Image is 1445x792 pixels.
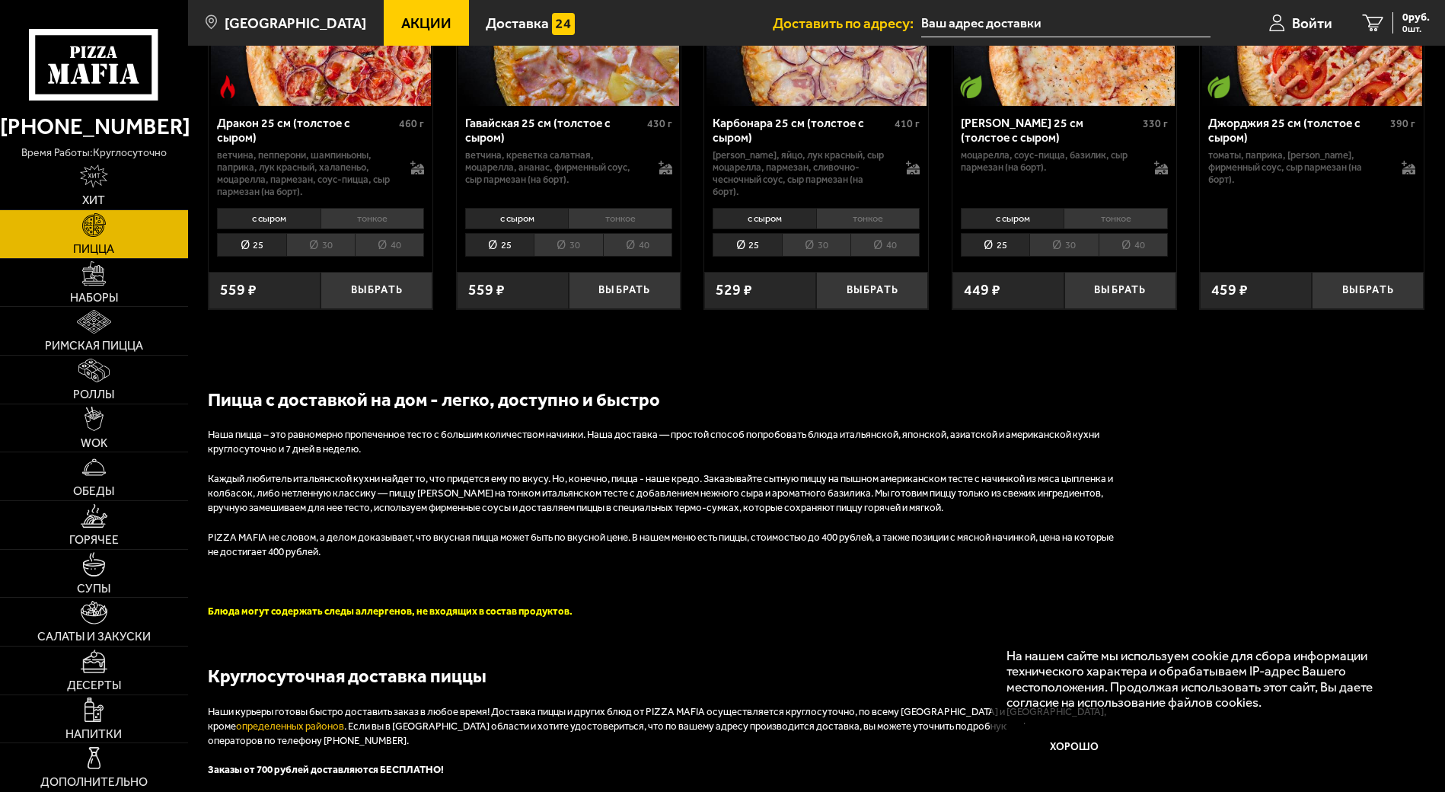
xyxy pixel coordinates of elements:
span: Горячее [69,534,119,546]
span: Наборы [70,292,118,304]
span: Салаты и закуски [37,631,151,643]
img: Вегетарианское блюдо [1207,75,1230,98]
span: Войти [1292,16,1332,30]
h2: Пицца с доставкой на дом - легко, доступно и быстро [208,387,1121,413]
span: Супы [77,583,110,595]
li: тонкое [1064,208,1168,229]
b: Заказы от 700 рублей доставляются БЕСПЛАТНО! [208,764,444,775]
div: Джорджия 25 см (толстое с сыром) [1208,117,1386,145]
span: 0 руб. [1402,12,1430,23]
li: 40 [1099,233,1168,257]
span: Доставить по адресу: [773,16,921,30]
p: ветчина, пепперони, шампиньоны, паприка, лук красный, халапеньо, моцарелла, пармезан, соус-пицца,... [217,149,395,197]
a: определенных районов [236,720,344,732]
button: Выбрать [321,272,432,308]
li: 25 [713,233,781,257]
img: 15daf4d41897b9f0e9f617042186c801.svg [552,13,575,36]
span: Обеды [73,485,114,497]
p: томаты, паприка, [PERSON_NAME], фирменный соус, сыр пармезан (на борт). [1208,149,1386,185]
span: Пицца [73,243,114,255]
p: Каждый любитель итальянской кухни найдет то, что придется ему по вкусу. Но, конечно, пицца - наше... [208,472,1121,516]
input: Ваш адрес доставки [921,9,1211,37]
li: 30 [534,233,602,257]
button: Выбрать [569,272,681,308]
button: Выбрать [1064,272,1176,308]
span: 559 ₽ [468,283,505,298]
span: 0 шт. [1402,24,1430,34]
font: Блюда могут содержать следы аллергенов, не входящих в состав продуктов. [208,605,573,617]
li: тонкое [816,208,920,229]
span: Десерты [67,679,121,691]
li: с сыром [961,208,1064,229]
span: 529 ₽ [716,283,752,298]
li: 25 [961,233,1029,257]
span: 449 ₽ [964,283,1000,298]
li: тонкое [321,208,425,229]
div: Гавайская 25 см (толстое с сыром) [465,117,643,145]
span: Дополнительно [40,776,148,788]
li: с сыром [713,208,816,229]
p: На нашем сайте мы используем cookie для сбора информации технического характера и обрабатываем IP... [1006,648,1401,711]
li: 40 [355,233,424,257]
p: Наша пицца – это равномерно пропеченное тесто с большим количеством начинки. Наша доставка — прос... [208,428,1121,457]
p: PIZZA MAFIA не словом, а делом доказывает, что вкусная пицца может быть по вкусной цене. В нашем ... [208,531,1121,560]
p: моцарелла, соус-пицца, базилик, сыр пармезан (на борт). [961,149,1139,174]
span: Роллы [73,388,114,401]
li: 25 [465,233,534,257]
li: 30 [782,233,850,257]
span: WOK [81,437,107,449]
p: [PERSON_NAME], яйцо, лук красный, сыр Моцарелла, пармезан, сливочно-чесночный соус, сыр пармезан ... [713,149,891,197]
h2: Круглосуточная доставка пиццы [208,663,1121,689]
span: Акции [401,16,451,30]
li: 30 [1029,233,1098,257]
span: 410 г [895,117,920,130]
img: Вегетарианское блюдо [960,75,983,98]
p: ветчина, креветка салатная, моцарелла, ананас, фирменный соус, сыр пармезан (на борт). [465,149,643,185]
button: Выбрать [1312,272,1424,308]
span: 559 ₽ [220,283,257,298]
span: 390 г [1390,117,1415,130]
div: Дракон 25 см (толстое с сыром) [217,117,395,145]
li: 40 [850,233,920,257]
li: 40 [603,233,672,257]
img: Острое блюдо [216,75,239,98]
li: тонкое [568,208,672,229]
li: с сыром [217,208,321,229]
li: 25 [217,233,285,257]
div: Карбонара 25 см (толстое с сыром) [713,117,891,145]
p: Наши курьеры готовы быстро доставить заказ в любое время! Доставка пиццы и других блюд от PIZZA M... [208,705,1121,749]
span: Напитки [65,728,122,740]
span: Римская пицца [45,340,143,352]
span: [GEOGRAPHIC_DATA] [225,16,366,30]
span: 460 г [399,117,424,130]
li: с сыром [465,208,569,229]
button: Хорошо [1006,724,1142,769]
li: 30 [286,233,355,257]
span: 459 ₽ [1211,283,1248,298]
div: [PERSON_NAME] 25 см (толстое с сыром) [961,117,1139,145]
span: 330 г [1143,117,1168,130]
button: Выбрать [816,272,928,308]
span: 430 г [647,117,672,130]
span: Доставка [486,16,549,30]
span: Хит [82,194,105,206]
